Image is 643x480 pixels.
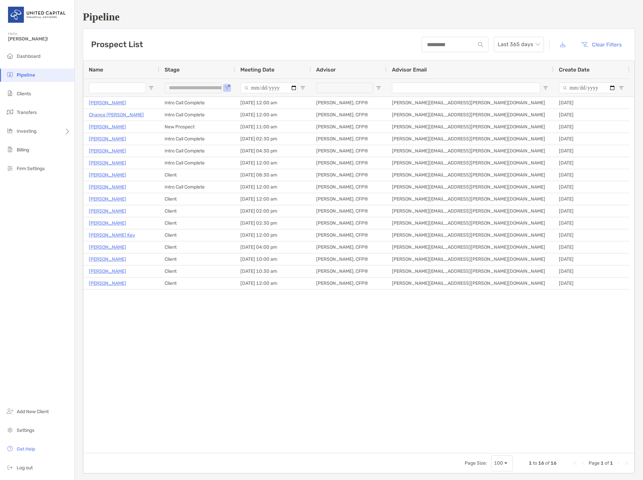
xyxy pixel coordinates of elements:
[601,460,604,466] span: 1
[554,265,629,277] div: [DATE]
[89,99,126,107] p: [PERSON_NAME]
[610,460,613,466] span: 1
[235,157,311,169] div: [DATE] 12:00 am
[311,217,387,229] div: [PERSON_NAME], CFP®
[387,229,554,241] div: [PERSON_NAME][EMAIL_ADDRESS][PERSON_NAME][DOMAIN_NAME]
[89,207,126,215] a: [PERSON_NAME]
[6,71,14,79] img: pipeline icon
[235,109,311,121] div: [DATE] 12:00 am
[387,265,554,277] div: [PERSON_NAME][EMAIL_ADDRESS][PERSON_NAME][DOMAIN_NAME]
[240,67,274,73] span: Meeting Date
[559,67,590,73] span: Create Date
[554,97,629,109] div: [DATE]
[17,446,35,452] span: Get Help
[91,40,143,49] h3: Prospect List
[311,181,387,193] div: [PERSON_NAME], CFP®
[387,217,554,229] div: [PERSON_NAME][EMAIL_ADDRESS][PERSON_NAME][DOMAIN_NAME]
[235,229,311,241] div: [DATE] 12:00 pm
[89,135,126,143] p: [PERSON_NAME]
[235,193,311,205] div: [DATE] 12:00 am
[538,460,544,466] span: 16
[573,461,578,466] div: First Page
[6,426,14,434] img: settings icon
[159,241,235,253] div: Client
[311,121,387,133] div: [PERSON_NAME], CFP®
[387,181,554,193] div: [PERSON_NAME][EMAIL_ADDRESS][PERSON_NAME][DOMAIN_NAME]
[311,229,387,241] div: [PERSON_NAME], CFP®
[235,145,311,157] div: [DATE] 04:30 pm
[240,83,297,93] input: Meeting Date Filter Input
[235,181,311,193] div: [DATE] 12:00 am
[311,133,387,145] div: [PERSON_NAME], CFP®
[89,195,126,203] a: [PERSON_NAME]
[89,231,135,239] p: [PERSON_NAME] Key
[235,241,311,253] div: [DATE] 04:00 pm
[8,3,66,27] img: United Capital Logo
[533,460,537,466] span: to
[387,241,554,253] div: [PERSON_NAME][EMAIL_ADDRESS][PERSON_NAME][DOMAIN_NAME]
[89,183,126,191] a: [PERSON_NAME]
[605,460,609,466] span: of
[387,109,554,121] div: [PERSON_NAME][EMAIL_ADDRESS][PERSON_NAME][DOMAIN_NAME]
[6,145,14,153] img: billing icon
[624,461,629,466] div: Last Page
[89,159,126,167] p: [PERSON_NAME]
[554,181,629,193] div: [DATE]
[235,277,311,289] div: [DATE] 12:00 am
[576,37,627,52] button: Clear Filters
[17,166,45,171] span: Firm Settings
[311,277,387,289] div: [PERSON_NAME], CFP®
[159,133,235,145] div: Intro Call Complete
[89,123,126,131] a: [PERSON_NAME]
[387,145,554,157] div: [PERSON_NAME][EMAIL_ADDRESS][PERSON_NAME][DOMAIN_NAME]
[89,279,126,287] a: [PERSON_NAME]
[235,133,311,145] div: [DATE] 02:30 pm
[89,83,146,93] input: Name Filter Input
[311,253,387,265] div: [PERSON_NAME], CFP®
[554,133,629,145] div: [DATE]
[6,108,14,116] img: transfers icon
[89,171,126,179] a: [PERSON_NAME]
[311,265,387,277] div: [PERSON_NAME], CFP®
[8,36,70,42] span: [PERSON_NAME]!
[89,67,103,73] span: Name
[387,193,554,205] div: [PERSON_NAME][EMAIL_ADDRESS][PERSON_NAME][DOMAIN_NAME]
[6,52,14,60] img: dashboard icon
[387,277,554,289] div: [PERSON_NAME][EMAIL_ADDRESS][PERSON_NAME][DOMAIN_NAME]
[376,85,381,91] button: Open Filter Menu
[159,193,235,205] div: Client
[159,277,235,289] div: Client
[159,169,235,181] div: Client
[589,460,600,466] span: Page
[17,91,31,97] span: Clients
[554,229,629,241] div: [DATE]
[387,97,554,109] div: [PERSON_NAME][EMAIL_ADDRESS][PERSON_NAME][DOMAIN_NAME]
[311,145,387,157] div: [PERSON_NAME], CFP®
[619,85,624,91] button: Open Filter Menu
[311,157,387,169] div: [PERSON_NAME], CFP®
[311,241,387,253] div: [PERSON_NAME], CFP®
[17,409,49,414] span: Add New Client
[89,255,126,263] a: [PERSON_NAME]
[235,205,311,217] div: [DATE] 02:00 pm
[554,193,629,205] div: [DATE]
[554,157,629,169] div: [DATE]
[89,219,126,227] a: [PERSON_NAME]
[235,121,311,133] div: [DATE] 11:00 am
[17,428,34,433] span: Settings
[6,127,14,135] img: investing icon
[616,461,621,466] div: Next Page
[581,461,586,466] div: Previous Page
[311,97,387,109] div: [PERSON_NAME], CFP®
[159,205,235,217] div: Client
[159,253,235,265] div: Client
[491,455,513,471] div: Page Size
[159,109,235,121] div: Intro Call Complete
[387,157,554,169] div: [PERSON_NAME][EMAIL_ADDRESS][PERSON_NAME][DOMAIN_NAME]
[159,121,235,133] div: New Prospect
[554,121,629,133] div: [DATE]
